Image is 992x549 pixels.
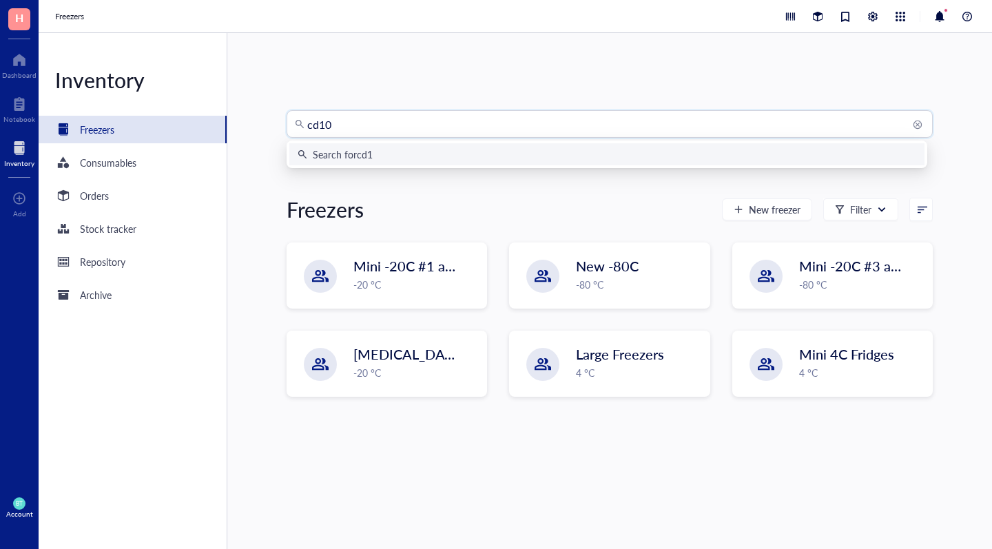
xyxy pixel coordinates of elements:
span: BT [16,500,23,507]
div: Filter [850,202,871,217]
div: Inventory [4,159,34,167]
span: Mini -20C #3 and #4 [799,256,926,276]
span: [MEDICAL_DATA] [353,344,466,364]
div: -80 °C [576,277,701,292]
a: Freezers [39,116,227,143]
div: Notebook [3,115,35,123]
span: Large Freezers [576,344,664,364]
span: New freezer [749,204,800,215]
button: New freezer [722,198,812,220]
a: Consumables [39,149,227,176]
a: Inventory [4,137,34,167]
div: Consumables [80,155,136,170]
div: Add [13,209,26,218]
a: Repository [39,248,227,276]
div: Orders [80,188,109,203]
a: Archive [39,281,227,309]
div: Repository [80,254,125,269]
div: 4 °C [799,365,924,380]
div: 4 °C [576,365,701,380]
div: Freezers [287,196,364,223]
div: Inventory [39,66,227,94]
div: Stock tracker [80,221,136,236]
span: H [15,9,23,26]
a: Dashboard [2,49,37,79]
div: Search for cd1 [313,147,373,162]
div: Dashboard [2,71,37,79]
span: Mini 4C Fridges [799,344,894,364]
a: Stock tracker [39,215,227,242]
span: Mini -20C #1 and #2 [353,256,480,276]
div: Archive [80,287,112,302]
div: -20 °C [353,365,478,380]
div: Freezers [80,122,114,137]
a: Orders [39,182,227,209]
span: New -80C [576,256,639,276]
div: -20 °C [353,277,478,292]
div: Account [6,510,33,518]
a: Notebook [3,93,35,123]
a: Freezers [55,10,87,23]
div: -80 °C [799,277,924,292]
